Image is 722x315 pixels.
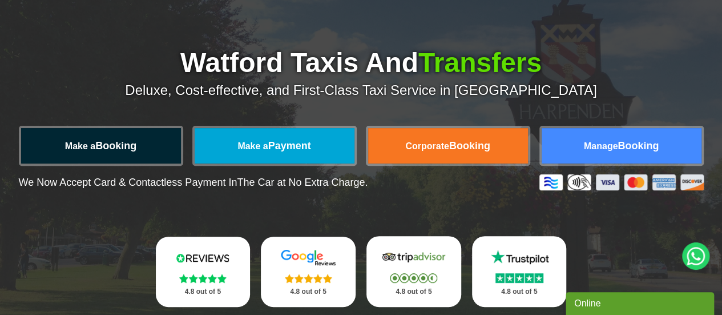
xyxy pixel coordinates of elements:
img: Stars [495,273,543,283]
span: Transfers [418,47,542,78]
p: 4.8 out of 5 [168,285,238,299]
p: Deluxe, Cost-effective, and First-Class Taxi Service in [GEOGRAPHIC_DATA] [19,82,704,98]
span: The Car at No Extra Charge. [237,177,368,188]
img: Stars [285,274,332,283]
p: 4.8 out of 5 [485,285,554,299]
a: Trustpilot Stars 4.8 out of 5 [472,236,567,307]
img: Google [274,249,342,266]
span: Manage [584,141,618,151]
a: Make aPayment [195,128,354,164]
h1: Watford Taxis And [19,49,704,77]
a: Tripadvisor Stars 4.8 out of 5 [366,236,461,307]
img: Stars [390,273,437,283]
span: Corporate [405,141,449,151]
p: 4.8 out of 5 [379,285,449,299]
a: Make aBooking [21,128,181,164]
span: Make a [65,141,95,151]
p: We Now Accept Card & Contactless Payment In [19,177,368,189]
img: Reviews.io [168,249,237,266]
a: Google Stars 4.8 out of 5 [261,237,356,307]
img: Stars [179,274,227,283]
img: Tripadvisor [380,249,448,266]
a: Reviews.io Stars 4.8 out of 5 [156,237,251,307]
a: CorporateBooking [368,128,528,164]
img: Credit And Debit Cards [539,174,704,190]
p: 4.8 out of 5 [273,285,343,299]
a: ManageBooking [542,128,701,164]
iframe: chat widget [566,290,716,315]
span: Make a [237,141,268,151]
img: Trustpilot [485,249,554,266]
